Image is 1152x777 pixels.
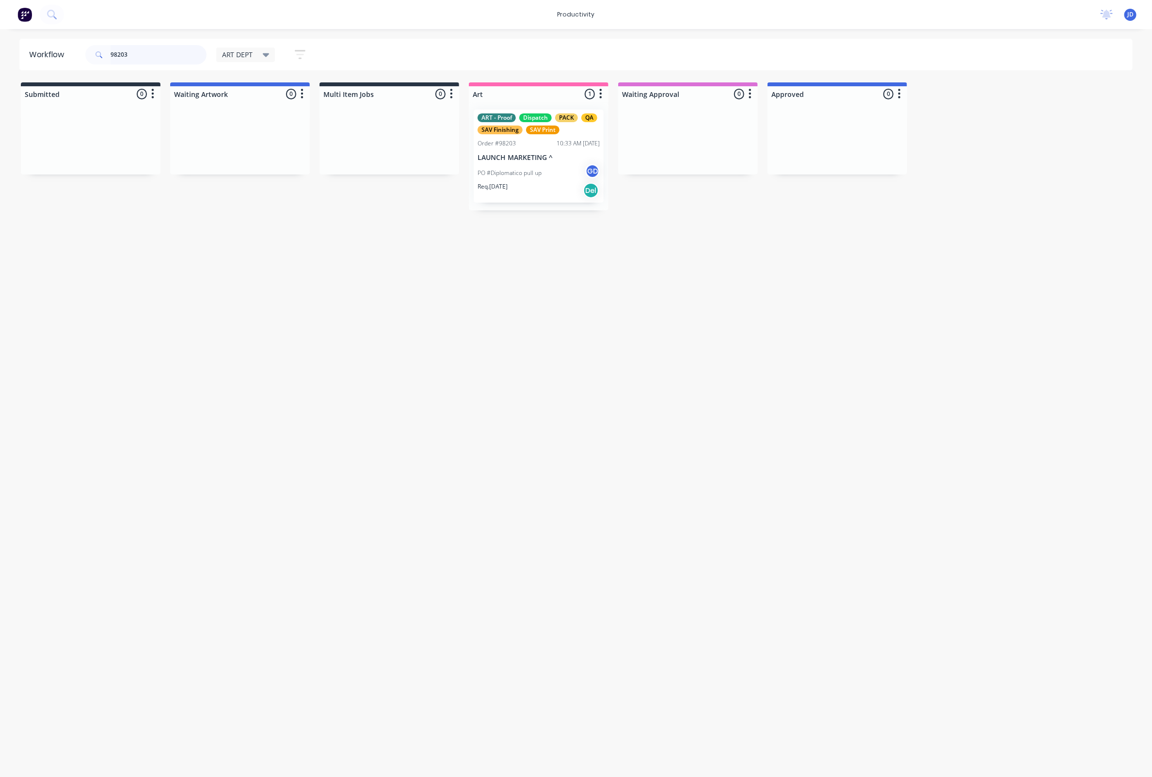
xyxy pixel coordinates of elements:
div: SAV Print [526,126,560,134]
div: SAV Finishing [478,126,523,134]
span: JD [1127,10,1134,19]
div: PACK [555,113,578,122]
p: PO #Diplomatico pull up [478,169,542,177]
div: QA [581,113,597,122]
div: ART - Proof [478,113,516,122]
div: GD [585,164,600,178]
img: Factory [17,7,32,22]
div: Dispatch [519,113,552,122]
input: Search for orders... [111,45,207,64]
div: productivity [553,7,600,22]
div: Workflow [29,49,69,61]
div: 10:33 AM [DATE] [557,139,600,148]
p: Req. [DATE] [478,182,508,191]
p: LAUNCH MARKETING ^ [478,154,600,162]
div: Order #98203 [478,139,516,148]
span: ART DEPT [222,49,253,60]
div: Del [583,183,599,198]
div: ART - ProofDispatchPACKQASAV FinishingSAV PrintOrder #9820310:33 AM [DATE]LAUNCH MARKETING ^PO #D... [474,110,604,203]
